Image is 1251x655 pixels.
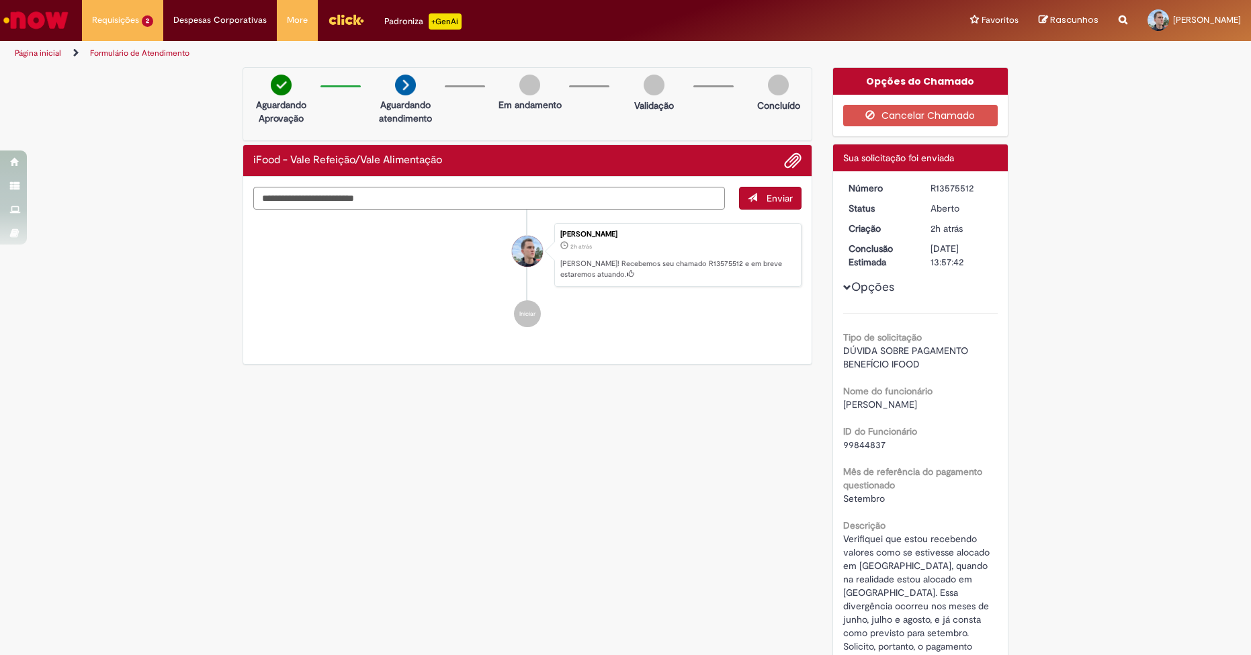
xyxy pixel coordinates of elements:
img: arrow-next.png [395,75,416,95]
span: DÚVIDA SOBRE PAGAMENTO BENEFÍCIO IFOOD [843,345,971,370]
p: Validação [634,99,674,112]
img: img-circle-grey.png [519,75,540,95]
div: Opções do Chamado [833,68,1008,95]
time: 29/09/2025 09:57:38 [570,243,592,251]
li: Bernardo Mota Barbosa [253,223,802,288]
button: Cancelar Chamado [843,105,998,126]
span: Requisições [92,13,139,27]
dt: Criação [838,222,921,235]
a: Formulário de Atendimento [90,48,189,58]
div: Aberto [931,202,993,215]
textarea: Digite sua mensagem aqui... [253,187,725,210]
time: 29/09/2025 09:57:38 [931,222,963,234]
span: 2h atrás [931,222,963,234]
b: Tipo de solicitação [843,331,922,343]
div: 29/09/2025 09:57:38 [931,222,993,235]
span: [PERSON_NAME] [843,398,917,410]
span: 2 [142,15,153,27]
p: Em andamento [499,98,562,112]
a: Rascunhos [1039,14,1098,27]
div: [PERSON_NAME] [560,230,794,238]
div: [DATE] 13:57:42 [931,242,993,269]
span: Despesas Corporativas [173,13,267,27]
span: Rascunhos [1050,13,1098,26]
dt: Número [838,181,921,195]
div: Bernardo Mota Barbosa [512,236,543,267]
p: Concluído [757,99,800,112]
button: Enviar [739,187,802,210]
p: [PERSON_NAME]! Recebemos seu chamado R13575512 e em breve estaremos atuando. [560,259,794,279]
span: [PERSON_NAME] [1173,14,1241,26]
b: Nome do funcionário [843,385,933,397]
div: Padroniza [384,13,462,30]
dt: Status [838,202,921,215]
p: Aguardando atendimento [373,98,438,125]
img: click_logo_yellow_360x200.png [328,9,364,30]
img: ServiceNow [1,7,71,34]
button: Adicionar anexos [784,152,802,169]
p: Aguardando Aprovação [249,98,314,125]
span: More [287,13,308,27]
span: Sua solicitação foi enviada [843,152,954,164]
img: img-circle-grey.png [644,75,664,95]
span: Favoritos [982,13,1019,27]
b: Descrição [843,519,886,531]
dt: Conclusão Estimada [838,242,921,269]
ul: Trilhas de página [10,41,824,66]
span: Setembro [843,492,885,505]
span: 2h atrás [570,243,592,251]
div: R13575512 [931,181,993,195]
h2: iFood - Vale Refeição/Vale Alimentação Histórico de tíquete [253,155,442,167]
span: Enviar [767,192,793,204]
a: Página inicial [15,48,61,58]
span: 99844837 [843,439,886,451]
p: +GenAi [429,13,462,30]
img: check-circle-green.png [271,75,292,95]
b: Mês de referência do pagamento questionado [843,466,982,491]
b: ID do Funcionário [843,425,917,437]
ul: Histórico de tíquete [253,210,802,341]
img: img-circle-grey.png [768,75,789,95]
